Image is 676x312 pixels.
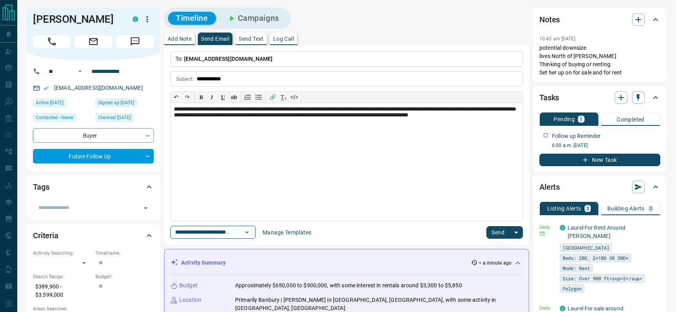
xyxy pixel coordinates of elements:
[539,10,660,29] div: Notes
[95,98,154,109] div: Wed Mar 19 2025
[563,285,582,292] span: Polygon
[547,206,581,211] p: Listing Alerts
[539,224,555,231] p: Daily
[33,98,91,109] div: Fri Sep 12 2025
[539,154,660,166] button: New Task
[289,92,300,103] button: </>
[206,92,217,103] button: 𝑰
[563,274,642,282] span: Size: Over 900 ft<sup>2</sup>
[95,273,154,280] p: Budget:
[554,116,575,122] p: Pending
[539,181,560,193] h2: Alerts
[552,142,660,149] p: 6:00 a.m. [DATE]
[95,113,154,124] div: Wed Mar 19 2025
[586,206,589,211] p: 3
[95,250,154,257] p: Timeframe:
[33,149,154,163] div: Future Follow Up
[221,94,225,100] span: 𝐔
[560,306,565,311] div: condos.ca
[43,85,49,91] svg: Email Verified
[486,226,523,239] div: split button
[179,281,197,290] p: Budget
[617,117,645,122] p: Completed
[171,256,523,270] div: Activity Summary< a minute ago
[179,296,201,304] p: Location
[239,36,264,42] p: Send Text
[552,132,601,140] p: Follow up Reminder
[539,44,660,77] p: potential downsize lives North of [PERSON_NAME] Thinking of buying or renting Set her up on for s...
[170,51,523,67] p: To:
[563,244,609,252] span: [GEOGRAPHIC_DATA]
[486,226,510,239] button: Send
[33,35,71,48] span: Call
[267,92,278,103] button: 🔗
[539,36,576,42] p: 10:43 am [DATE]
[140,203,151,214] button: Open
[228,92,239,103] button: ab
[36,114,73,122] span: Contacted - Never
[168,12,216,25] button: Timeline
[75,35,112,48] span: Email
[273,36,294,42] p: Log Call
[33,273,91,280] p: Search Range:
[171,92,182,103] button: ↶
[560,225,565,230] div: condos.ca
[607,206,645,211] p: Building Alerts
[176,76,194,83] p: Subject:
[75,67,85,76] button: Open
[116,35,154,48] span: Message
[33,226,154,245] div: Criteria
[33,280,91,301] p: $389,900 - $3,599,000
[479,259,512,267] p: < a minute ago
[231,94,237,100] s: ab
[133,16,138,22] div: condos.ca
[539,178,660,196] div: Alerts
[182,92,193,103] button: ↷
[181,259,226,267] p: Activity Summary
[253,92,264,103] button: Bullet list
[242,92,253,103] button: Numbered list
[563,264,590,272] span: Mode: Rent
[539,231,545,236] svg: Email
[539,88,660,107] div: Tasks
[36,99,64,107] span: Active [DATE]
[217,92,228,103] button: 𝐔
[563,254,628,262] span: Beds: 2BD, 2+1BD OR 3BD+
[201,36,229,42] p: Send Email
[54,85,143,91] a: [EMAIL_ADDRESS][DOMAIN_NAME]
[98,114,131,122] span: Claimed [DATE]
[568,225,625,239] a: Laurel For Rent Around [PERSON_NAME]
[539,91,559,104] h2: Tasks
[33,229,58,242] h2: Criteria
[168,36,192,42] p: Add Note
[33,128,154,143] div: Buyer
[219,12,287,25] button: Campaigns
[539,13,560,26] h2: Notes
[33,181,49,193] h2: Tags
[278,92,289,103] button: T̲ₓ
[98,99,134,107] span: Signed up [DATE]
[649,206,652,211] p: 0
[33,178,154,196] div: Tags
[184,56,273,62] span: [EMAIL_ADDRESS][DOMAIN_NAME]
[241,227,252,238] button: Open
[258,226,316,239] button: Manage Templates
[33,250,91,257] p: Actively Searching:
[235,281,462,290] p: Approximately $650,000 to $900,000, with some interest in rentals around $3,300 to $5,850
[195,92,206,103] button: 𝐁
[539,305,555,312] p: Daily
[579,116,583,122] p: 1
[33,13,121,25] h1: [PERSON_NAME]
